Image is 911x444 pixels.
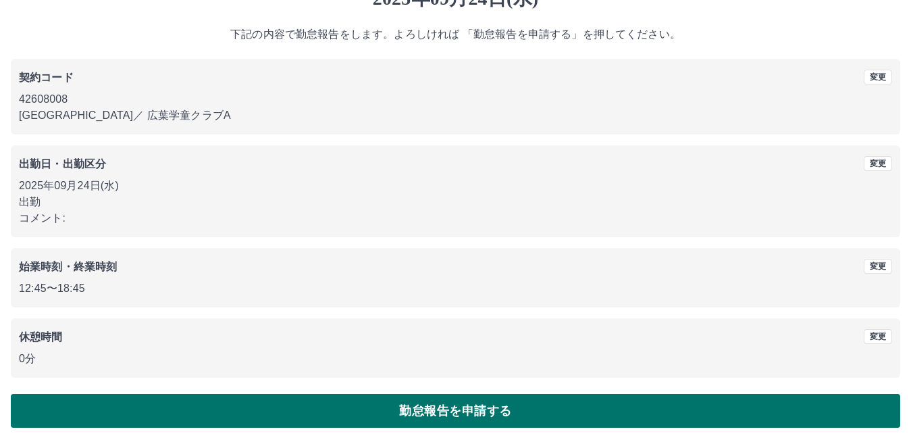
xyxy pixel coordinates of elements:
b: 契約コード [19,72,74,83]
button: 変更 [864,70,892,84]
button: 変更 [864,259,892,274]
p: 0分 [19,351,892,367]
p: 2025年09月24日(水) [19,178,892,194]
p: 出勤 [19,194,892,210]
p: 42608008 [19,91,892,107]
b: 出勤日・出勤区分 [19,158,106,170]
button: 変更 [864,156,892,171]
p: コメント: [19,210,892,226]
b: 始業時刻・終業時刻 [19,261,117,272]
button: 変更 [864,329,892,344]
button: 勤怠報告を申請する [11,394,900,428]
p: [GEOGRAPHIC_DATA] ／ 広葉学童クラブA [19,107,892,124]
p: 12:45 〜 18:45 [19,280,892,297]
p: 下記の内容で勤怠報告をします。よろしければ 「勤怠報告を申請する」を押してください。 [11,26,900,43]
b: 休憩時間 [19,331,63,343]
